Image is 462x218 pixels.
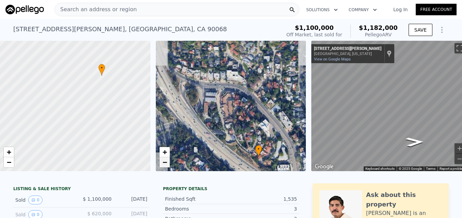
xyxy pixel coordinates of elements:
[359,31,398,38] div: Pellego ARV
[231,205,297,212] div: 3
[385,6,416,13] a: Log In
[295,24,334,31] span: $1,100,000
[231,196,297,202] div: 1,535
[366,190,442,209] div: Ask about this property
[398,135,431,149] path: Go Northeast, Whitley Ave
[426,167,435,170] a: Terms (opens in new tab)
[416,4,457,15] a: Free Account
[165,196,231,202] div: Finished Sqft
[98,64,105,76] div: •
[313,162,335,171] a: Open this area in Google Maps (opens a new window)
[13,186,149,193] div: LISTING & SALE HISTORY
[409,24,432,36] button: SAVE
[255,145,262,157] div: •
[387,50,392,57] a: Show location on map
[98,65,105,71] span: •
[162,148,167,156] span: +
[28,196,43,204] button: View historical data
[87,211,112,216] span: $ 620,000
[343,4,382,16] button: Company
[160,147,170,157] a: Zoom in
[365,166,395,171] button: Keyboard shortcuts
[314,46,381,52] div: [STREET_ADDRESS][PERSON_NAME]
[83,196,112,202] span: $ 1,100,000
[286,31,342,38] div: Off Market, last sold for
[165,205,231,212] div: Bedrooms
[15,196,76,204] div: Sold
[7,148,11,156] span: +
[55,5,137,14] span: Search an address or region
[435,23,449,37] button: Show Options
[13,24,227,34] div: [STREET_ADDRESS][PERSON_NAME] , [GEOGRAPHIC_DATA] , CA 90068
[4,157,14,167] a: Zoom out
[301,4,343,16] button: Solutions
[162,158,167,166] span: −
[117,196,147,204] div: [DATE]
[163,186,299,192] div: Property details
[313,162,335,171] img: Google
[160,157,170,167] a: Zoom out
[5,5,44,14] img: Pellego
[314,57,351,61] a: View on Google Maps
[255,146,262,152] span: •
[314,52,381,56] div: [GEOGRAPHIC_DATA], [US_STATE]
[4,147,14,157] a: Zoom in
[399,167,422,170] span: © 2025 Google
[7,158,11,166] span: −
[359,24,398,31] span: $1,182,000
